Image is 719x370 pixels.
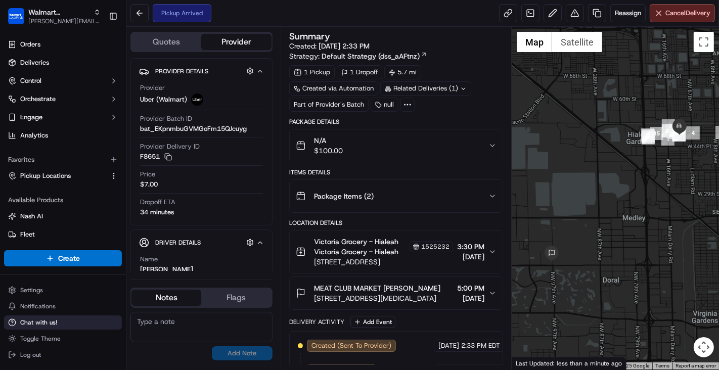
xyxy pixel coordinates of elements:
[8,230,118,239] a: Fleet
[457,242,484,252] span: 3:30 PM
[662,119,675,132] div: 19
[457,293,484,303] span: [DATE]
[290,230,503,273] button: Victoria Grocery - Hialeah Victoria Grocery - Hialeah1525232[STREET_ADDRESS]3:30 PM[DATE]
[4,36,122,53] a: Orders
[4,73,122,89] button: Control
[384,65,421,79] div: 5.7 mi
[155,239,201,247] span: Driver Details
[4,226,122,243] button: Fleet
[314,283,440,293] span: MEAT CLUB MARKET [PERSON_NAME]
[694,32,714,52] button: Toggle fullscreen view
[21,96,39,114] img: 9188753566659_6852d8bf1fb38e338040_72.png
[31,156,82,164] span: [PERSON_NAME]
[201,34,271,50] button: Provider
[172,99,184,111] button: Start new chat
[157,129,184,141] button: See all
[140,170,155,179] span: Price
[289,65,335,79] div: 1 Pickup
[314,135,343,146] span: N/A
[10,96,28,114] img: 1736555255976-a54dd68f-1ca7-489b-9aae-adbdc363a1c4
[4,208,122,224] button: Nash AI
[337,65,382,79] div: 1 Dropoff
[8,171,106,180] a: Pickup Locations
[46,96,166,106] div: Start new chat
[380,81,471,96] div: Related Deliveries (1)
[84,183,87,192] span: •
[650,127,663,140] div: 15
[20,335,61,343] span: Toggle Theme
[289,51,427,61] div: Strategy:
[676,363,716,368] a: Report a map error
[28,17,101,25] span: [PERSON_NAME][EMAIL_ADDRESS][PERSON_NAME][DOMAIN_NAME]
[10,147,26,163] img: Anthony Trinh
[289,219,503,227] div: Location Details
[140,198,175,207] span: Dropoff ETA
[140,114,192,123] span: Provider Batch ID
[314,293,440,303] span: [STREET_ADDRESS][MEDICAL_DATA]
[20,131,48,140] span: Analytics
[139,63,264,79] button: Provider Details
[140,83,165,92] span: Provider
[314,237,408,257] span: Victoria Grocery - Hialeah Victoria Grocery - Hialeah
[96,225,162,236] span: API Documentation
[314,257,453,267] span: [STREET_ADDRESS]
[289,32,330,41] h3: Summary
[140,95,187,104] span: Uber (Walmart)
[642,129,655,142] div: 14
[610,4,646,22] button: Reassign
[641,128,654,142] div: 12
[4,283,122,297] button: Settings
[4,4,105,28] button: Walmart LocalFindsWalmart LocalFinds[PERSON_NAME][EMAIL_ADDRESS][PERSON_NAME][DOMAIN_NAME]
[289,318,344,326] div: Delivery Activity
[85,226,94,235] div: 💻
[71,250,122,258] a: Powered byPylon
[20,230,35,239] span: Fleet
[4,55,122,71] a: Deliveries
[28,7,89,17] button: Walmart LocalFinds
[140,124,247,133] span: bat_EKpnmbuGVMGoFm15QJcuyg
[662,124,675,137] div: 21
[20,302,56,310] span: Notifications
[20,58,49,67] span: Deliveries
[615,9,641,18] span: Reassign
[89,156,137,164] span: 18 minutes ago
[89,183,118,192] span: 11:57 AM
[6,221,81,240] a: 📗Knowledge Base
[140,142,200,151] span: Provider Delivery ID
[20,40,40,49] span: Orders
[289,41,370,51] span: Created:
[322,51,420,61] span: Default Strategy (dss_aAFtnz)
[314,146,343,156] span: $100.00
[438,341,459,350] span: [DATE]
[514,356,548,369] img: Google
[46,106,139,114] div: We're available if you need us!
[4,192,122,208] div: Available Products
[4,315,122,330] button: Chat with us!
[101,250,122,258] span: Pylon
[289,168,503,176] div: Items Details
[20,184,28,192] img: 1736555255976-a54dd68f-1ca7-489b-9aae-adbdc363a1c4
[8,212,118,221] a: Nash AI
[81,221,166,240] a: 💻API Documentation
[371,98,398,112] div: null
[58,253,80,263] span: Create
[457,283,484,293] span: 5:00 PM
[687,126,700,140] div: 4
[139,234,264,251] button: Driver Details
[290,277,503,309] button: MEAT CLUB MARKET [PERSON_NAME][STREET_ADDRESS][MEDICAL_DATA]5:00 PM[DATE]
[4,91,122,107] button: Orchestrate
[20,212,43,221] span: Nash AI
[20,286,43,294] span: Settings
[8,8,24,24] img: Walmart LocalFinds
[4,152,122,168] div: Favorites
[20,76,41,85] span: Control
[155,67,208,75] span: Provider Details
[20,225,77,236] span: Knowledge Base
[20,113,42,122] span: Engage
[290,129,503,162] button: N/A$100.00
[289,81,378,96] a: Created via Automation
[514,356,548,369] a: Open this area in Google Maps (opens a new window)
[26,65,182,75] input: Got a question? Start typing here...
